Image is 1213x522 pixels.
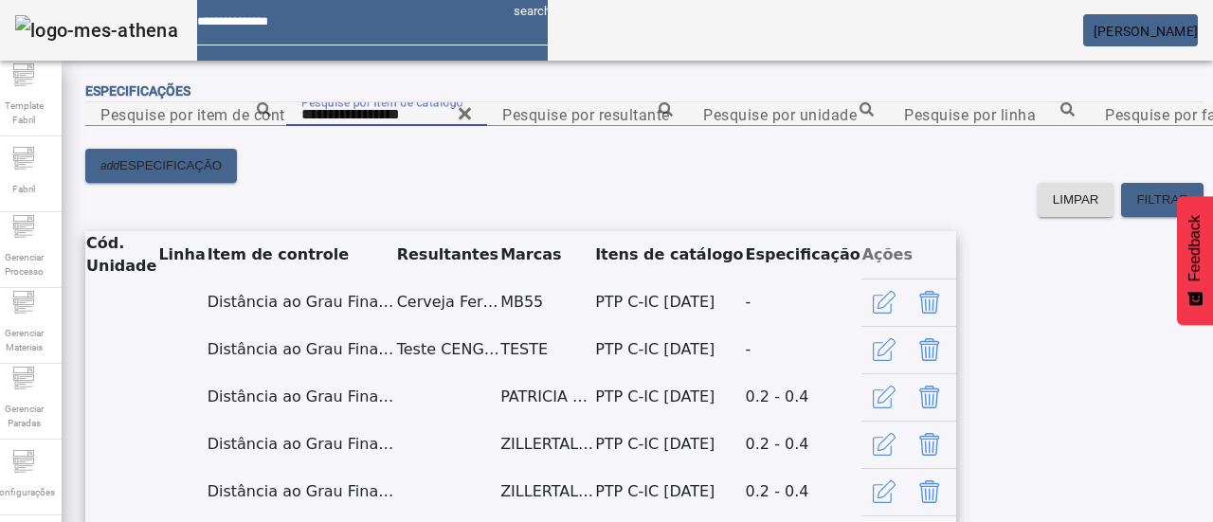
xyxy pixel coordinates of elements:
[207,468,396,515] td: Distância ao Grau Final-Fermentação
[502,105,670,123] mat-label: Pesquise por resultante
[207,373,396,421] td: Distância ao Grau Final-Fermentação
[301,95,463,108] mat-label: Pesquise por item de catálogo
[594,468,744,515] td: PTP C-IC [DATE]
[745,373,861,421] td: 0.2 - 0.4
[207,326,396,373] td: Distância ao Grau Final-Fermentação
[396,231,499,279] th: Resultantes
[85,231,157,279] th: Cód. Unidade
[207,421,396,468] td: Distância ao Grau Final-Fermentação
[1038,183,1114,217] button: LIMPAR
[207,231,396,279] th: Item de controle
[1094,24,1198,39] span: [PERSON_NAME]
[499,468,594,515] td: ZILLERTAL IPA
[594,279,744,326] td: PTP C-IC [DATE]
[499,231,594,279] th: Marcas
[15,15,178,45] img: logo-mes-athena
[594,326,744,373] td: PTP C-IC [DATE]
[594,231,744,279] th: Itens de catálogo
[1177,196,1213,325] button: Feedback - Mostrar pesquisa
[85,149,237,183] button: addESPECIFICAÇÃO
[396,279,499,326] td: Cerveja Fermentada transformada em MB55
[745,421,861,468] td: 0.2 - 0.4
[904,105,1036,123] mat-label: Pesquise por linha
[157,231,206,279] th: Linha
[301,103,472,126] input: Number
[1186,215,1204,281] span: Feedback
[907,279,952,325] button: Delete
[1121,183,1204,217] button: FILTRAR
[907,469,952,514] button: Delete
[907,374,952,420] button: Delete
[85,83,190,99] span: Especificações
[499,326,594,373] td: TESTE
[502,103,673,126] input: Number
[703,105,857,123] mat-label: Pesquise por unidade
[396,326,499,373] td: Teste CENG/ZiTec Fermentada HG
[100,105,312,123] mat-label: Pesquise por item de controle
[7,176,41,202] span: Fabril
[745,468,861,515] td: 0.2 - 0.4
[499,421,594,468] td: ZILLERTAL APA
[594,373,744,421] td: PTP C-IC [DATE]
[745,231,861,279] th: Especificação
[499,373,594,421] td: PATRICIA DOBLE MALTA
[745,326,861,373] td: -
[207,279,396,326] td: Distância ao Grau Final-Fermentação
[1053,190,1099,209] span: LIMPAR
[904,103,1075,126] input: Number
[907,422,952,467] button: Delete
[100,103,271,126] input: Number
[703,103,874,126] input: Number
[861,231,956,279] th: Ações
[1136,190,1188,209] span: FILTRAR
[745,279,861,326] td: -
[499,279,594,326] td: MB55
[594,421,744,468] td: PTP C-IC [DATE]
[119,156,222,175] span: ESPECIFICAÇÃO
[907,327,952,372] button: Delete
